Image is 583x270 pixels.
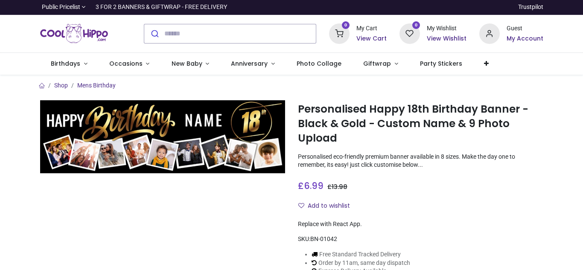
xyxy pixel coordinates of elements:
[54,82,68,89] a: Shop
[297,59,341,68] span: Photo Collage
[327,183,347,191] span: £
[144,24,164,43] button: Submit
[298,180,324,192] span: £
[220,53,286,75] a: Anniversary
[353,53,409,75] a: Giftwrap
[51,59,80,68] span: Birthdays
[160,53,220,75] a: New Baby
[40,100,286,174] img: Personalised Happy 18th Birthday Banner - Black & Gold - Custom Name & 9 Photo Upload
[420,59,462,68] span: Party Stickers
[298,102,543,146] h1: Personalised Happy 18th Birthday Banner - Black & Gold - Custom Name & 9 Photo Upload
[342,21,350,29] sup: 0
[363,59,391,68] span: Giftwrap
[40,22,108,46] a: Logo of Cool Hippo
[298,235,543,244] div: SKU:
[298,220,543,229] div: Replace with React App.
[399,29,420,36] a: 0
[298,203,304,209] i: Add to wishlist
[518,3,543,12] a: Trustpilot
[40,3,86,12] a: Public Pricelist
[96,3,227,12] div: 3 FOR 2 BANNERS & GIFTWRAP - FREE DELIVERY
[507,35,543,43] a: My Account
[507,24,543,33] div: Guest
[412,21,420,29] sup: 0
[356,24,387,33] div: My Cart
[329,29,350,36] a: 0
[427,35,466,43] a: View Wishlist
[310,235,337,242] span: BN-01042
[109,59,143,68] span: Occasions
[40,53,99,75] a: Birthdays
[98,53,160,75] a: Occasions
[298,199,357,213] button: Add to wishlistAdd to wishlist
[312,250,431,259] li: Free Standard Tracked Delivery
[312,259,431,267] li: Order by 11am, same day dispatch
[42,3,80,12] span: Public Pricelist
[332,183,347,191] span: 13.98
[298,153,543,169] p: Personalised eco-friendly premium banner available in 8 sizes. Make the day one to remember, its ...
[40,22,108,46] img: Cool Hippo
[172,59,202,68] span: New Baby
[427,24,466,33] div: My Wishlist
[304,180,324,192] span: 6.99
[356,35,387,43] a: View Cart
[77,82,116,89] a: Mens Birthday
[231,59,268,68] span: Anniversary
